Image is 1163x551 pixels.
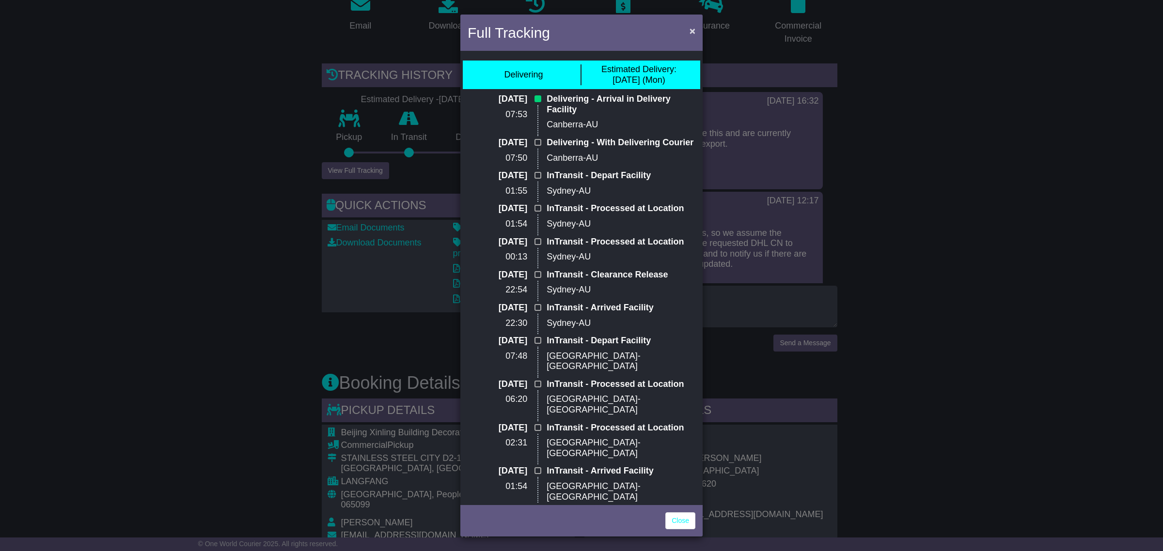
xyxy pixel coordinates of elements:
p: Sydney-AU [547,186,695,197]
p: InTransit - Clearance Release [547,270,695,280]
p: InTransit - Processed at Location [547,423,695,433]
p: 01:55 [468,186,527,197]
p: [GEOGRAPHIC_DATA]-[GEOGRAPHIC_DATA] [547,394,695,415]
p: Canberra-AU [547,153,695,164]
p: InTransit - Processed at Location [547,203,695,214]
p: InTransit - Depart Facility [547,336,695,346]
p: Sydney-AU [547,219,695,230]
p: 07:48 [468,351,527,362]
p: 02:31 [468,438,527,448]
p: InTransit - Processed at Location [547,237,695,247]
p: Delivering - With Delivering Courier [547,138,695,148]
p: 07:50 [468,153,527,164]
div: [DATE] (Mon) [601,64,676,85]
p: [GEOGRAPHIC_DATA]-[GEOGRAPHIC_DATA] [547,481,695,502]
span: × [690,25,695,36]
p: [DATE] [468,203,527,214]
p: [DATE] [468,466,527,476]
p: [GEOGRAPHIC_DATA]-[GEOGRAPHIC_DATA] [547,351,695,372]
p: 01:54 [468,219,527,230]
p: Delivering - Arrival in Delivery Facility [547,94,695,115]
p: Sydney-AU [547,285,695,295]
p: 22:54 [468,285,527,295]
p: InTransit - Depart Facility [547,170,695,181]
p: [DATE] [468,138,527,148]
p: 00:13 [468,252,527,262]
span: Estimated Delivery: [601,64,676,74]
p: InTransit - Processed at Location [547,379,695,390]
p: [DATE] [468,303,527,313]
p: [GEOGRAPHIC_DATA]-[GEOGRAPHIC_DATA] [547,438,695,459]
button: Close [685,21,700,41]
h4: Full Tracking [468,22,550,44]
p: InTransit - Arrived Facility [547,466,695,476]
p: [DATE] [468,237,527,247]
p: [DATE] [468,270,527,280]
p: Sydney-AU [547,318,695,329]
p: 07:53 [468,109,527,120]
p: Canberra-AU [547,120,695,130]
div: Delivering [504,70,543,80]
p: [DATE] [468,423,527,433]
p: 01:54 [468,481,527,492]
a: Close [665,512,695,529]
p: InTransit - Arrived Facility [547,303,695,313]
p: [DATE] [468,336,527,346]
p: 06:20 [468,394,527,405]
p: [DATE] [468,94,527,105]
p: [DATE] [468,170,527,181]
p: [DATE] [468,379,527,390]
p: 22:30 [468,318,527,329]
p: Sydney-AU [547,252,695,262]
